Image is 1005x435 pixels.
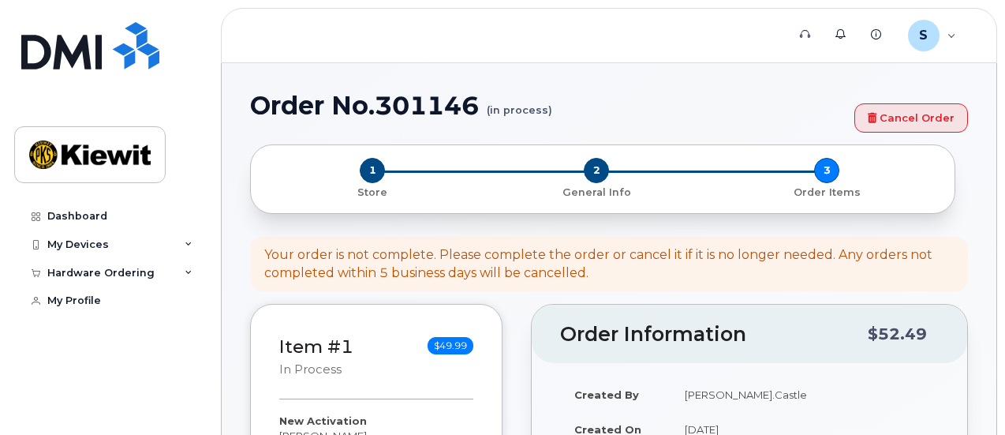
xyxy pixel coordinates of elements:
span: 2 [584,158,609,183]
strong: New Activation [279,414,367,427]
td: [PERSON_NAME].Castle [671,377,939,412]
a: 2 General Info [481,183,712,200]
small: (in process) [487,92,552,116]
h2: Order Information [560,324,868,346]
div: Your order is not complete. Please complete the order or cancel it if it is no longer needed. Any... [264,246,954,283]
span: $49.99 [428,337,473,354]
a: Cancel Order [854,103,968,133]
small: in process [279,362,342,377]
p: General Info [488,186,705,200]
div: $52.49 [868,319,927,349]
a: Item #1 [279,336,353,358]
h1: Order No.301146 [250,92,846,119]
p: Store [270,186,475,200]
span: 1 [360,158,385,183]
strong: Created By [574,388,639,401]
a: 1 Store [263,183,481,200]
